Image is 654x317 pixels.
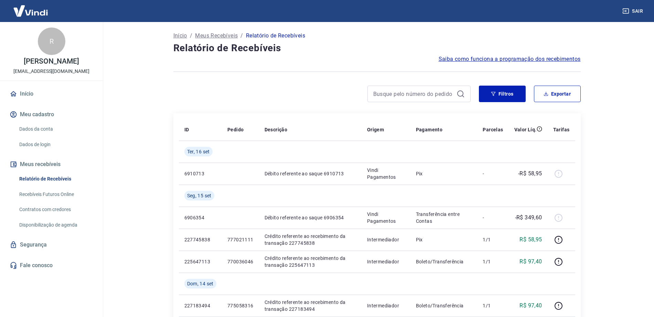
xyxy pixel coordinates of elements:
[373,89,454,99] input: Busque pelo número do pedido
[483,170,503,177] p: -
[17,172,95,186] a: Relatório de Recebíveis
[8,237,95,252] a: Segurança
[265,299,356,313] p: Crédito referente ao recebimento da transação 227183494
[187,192,212,199] span: Seg, 15 set
[519,236,542,244] p: R$ 58,95
[17,187,95,201] a: Recebíveis Futuros Online
[187,280,214,287] span: Dom, 14 set
[8,258,95,273] a: Fale conosco
[416,236,472,243] p: Pix
[8,0,53,21] img: Vindi
[416,302,472,309] p: Boleto/Transferência
[416,211,472,225] p: Transferência entre Contas
[265,170,356,177] p: Débito referente ao saque 6910713
[483,236,503,243] p: 1/1
[184,214,216,221] p: 6906354
[8,86,95,101] a: Início
[367,302,405,309] p: Intermediador
[38,28,65,55] div: R
[184,302,216,309] p: 227183494
[184,126,189,133] p: ID
[8,157,95,172] button: Meus recebíveis
[187,148,210,155] span: Ter, 16 set
[13,68,89,75] p: [EMAIL_ADDRESS][DOMAIN_NAME]
[534,86,581,102] button: Exportar
[367,258,405,265] p: Intermediador
[17,122,95,136] a: Dados da conta
[8,107,95,122] button: Meu cadastro
[173,32,187,40] a: Início
[265,214,356,221] p: Débito referente ao saque 6906354
[416,170,472,177] p: Pix
[265,126,288,133] p: Descrição
[479,86,526,102] button: Filtros
[483,126,503,133] p: Parcelas
[24,58,79,65] p: [PERSON_NAME]
[515,214,542,222] p: -R$ 349,60
[246,32,305,40] p: Relatório de Recebíveis
[514,126,537,133] p: Valor Líq.
[265,255,356,269] p: Crédito referente ao recebimento da transação 225647113
[195,32,238,40] a: Meus Recebíveis
[416,258,472,265] p: Boleto/Transferência
[227,302,254,309] p: 775058316
[190,32,192,40] p: /
[518,170,542,178] p: -R$ 58,95
[553,126,570,133] p: Tarifas
[173,41,581,55] h4: Relatório de Recebíveis
[17,138,95,152] a: Dados de login
[367,126,384,133] p: Origem
[621,5,646,18] button: Sair
[265,233,356,247] p: Crédito referente ao recebimento da transação 227745838
[184,170,216,177] p: 6910713
[367,211,405,225] p: Vindi Pagamentos
[227,126,244,133] p: Pedido
[483,214,503,221] p: -
[184,258,216,265] p: 225647113
[439,55,581,63] a: Saiba como funciona a programação dos recebimentos
[519,258,542,266] p: R$ 97,40
[367,167,405,181] p: Vindi Pagamentos
[227,258,254,265] p: 770036046
[227,236,254,243] p: 777021111
[17,203,95,217] a: Contratos com credores
[416,126,443,133] p: Pagamento
[483,258,503,265] p: 1/1
[483,302,503,309] p: 1/1
[519,302,542,310] p: R$ 97,40
[184,236,216,243] p: 227745838
[240,32,243,40] p: /
[17,218,95,232] a: Disponibilização de agenda
[367,236,405,243] p: Intermediador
